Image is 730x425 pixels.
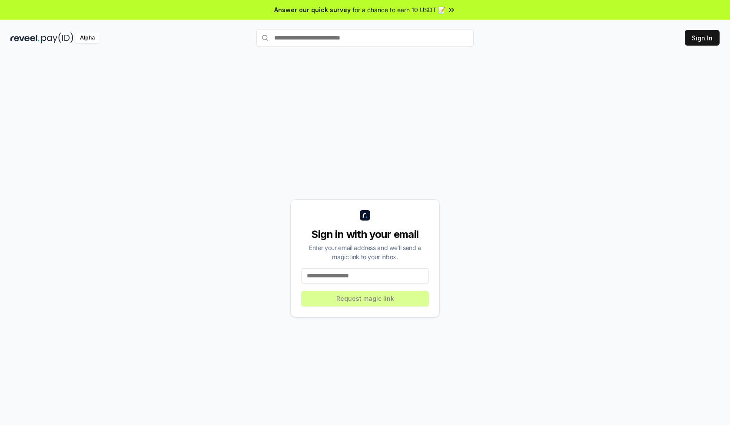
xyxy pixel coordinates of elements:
[274,5,351,14] span: Answer our quick survey
[301,227,429,241] div: Sign in with your email
[352,5,445,14] span: for a chance to earn 10 USDT 📝
[75,33,100,43] div: Alpha
[10,33,40,43] img: reveel_dark
[685,30,720,46] button: Sign In
[41,33,73,43] img: pay_id
[360,210,370,221] img: logo_small
[301,243,429,261] div: Enter your email address and we’ll send a magic link to your inbox.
